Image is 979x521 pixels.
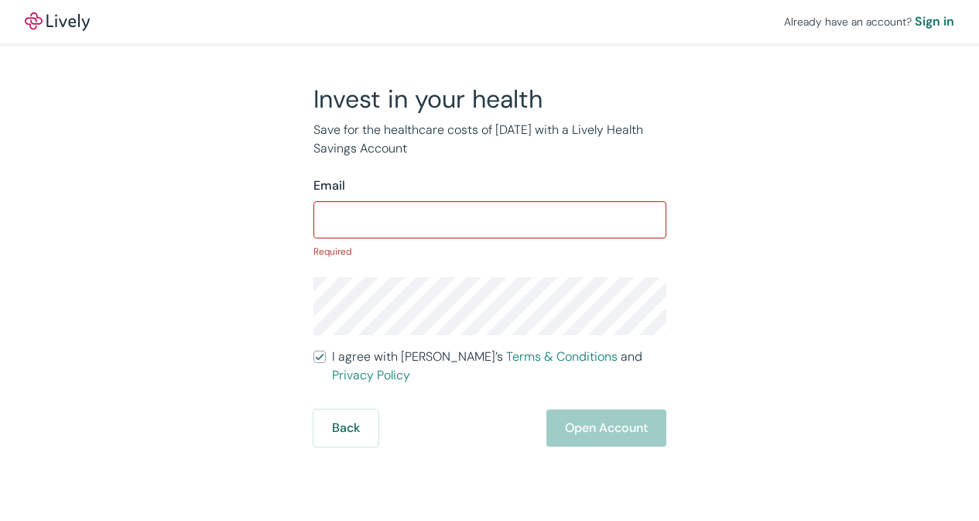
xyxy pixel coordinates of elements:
a: LivelyLively [25,12,90,31]
p: Required [313,245,666,259]
img: Lively [25,12,90,31]
p: Save for the healthcare costs of [DATE] with a Lively Health Savings Account [313,121,666,158]
a: Terms & Conditions [506,348,618,365]
label: Email [313,177,345,195]
div: Already have an account? [784,12,954,31]
h2: Invest in your health [313,84,666,115]
button: Back [313,410,378,447]
span: I agree with [PERSON_NAME]’s and [332,348,666,385]
a: Privacy Policy [332,367,410,383]
a: Sign in [915,12,954,31]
